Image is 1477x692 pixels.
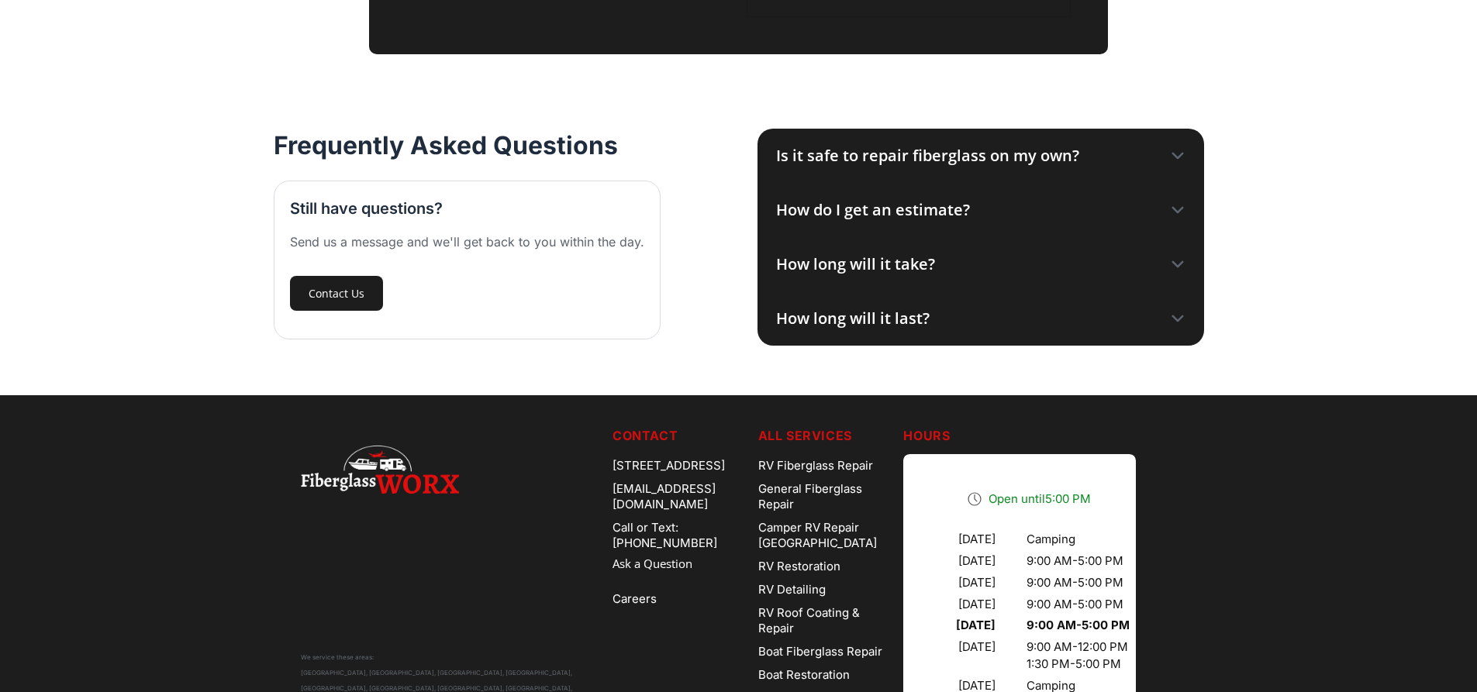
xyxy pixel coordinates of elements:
a: Careers [613,587,746,611]
div: Camping [1027,532,1130,547]
h2: Frequently Asked Questions [274,129,618,162]
a: General Fiberglass Repair [758,477,892,516]
h5: Contact [613,426,746,445]
a: Camper RV Repair [GEOGRAPHIC_DATA] [758,516,892,555]
div: 9:00 AM - 5:00 PM [1027,553,1130,569]
div: 9:00 AM - 5:00 PM [1027,575,1130,590]
a: RV Fiberglass Repair [758,454,892,477]
a: Call or Text: [PHONE_NUMBER] [613,516,746,555]
a: Boat Restoration [758,663,892,687]
h5: ALL SERVICES [758,426,892,445]
div: [DATE] [928,553,996,569]
div: How long will it take? [776,253,935,276]
div: How do I get an estimate? [776,198,970,222]
a: RV Detailing [758,578,892,601]
div: Is it safe to repair fiberglass on my own? [776,144,1079,167]
a: RV Restoration [758,555,892,578]
h3: Still have questions? [290,197,443,220]
div: [STREET_ADDRESS] [613,454,746,477]
div: 9:00 AM - 5:00 PM [1027,618,1130,633]
div: [DATE] [928,532,996,547]
div: [DATE] [928,575,996,590]
a: RV Roof Coating & Repair [758,601,892,640]
div: [EMAIL_ADDRESS][DOMAIN_NAME] [613,477,746,516]
div: 9:00 AM - 5:00 PM [1027,597,1130,612]
a: Ask a Question [613,555,746,573]
div: Send us a message and we'll get back to you within the day. [290,232,644,251]
div: 1:30 PM - 5:00 PM [1027,656,1130,672]
div: [DATE] [928,597,996,612]
a: Boat Fiberglass Repair [758,640,892,663]
div: How long will it last? [776,307,930,330]
div: 9:00 AM - 12:00 PM [1027,639,1130,655]
div: [DATE] [928,618,996,633]
a: Contact Us [290,276,383,311]
div: [DATE] [928,639,996,672]
span: Open until [989,491,1091,506]
h5: Hours [903,426,1176,445]
time: 5:00 PM [1045,491,1091,506]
